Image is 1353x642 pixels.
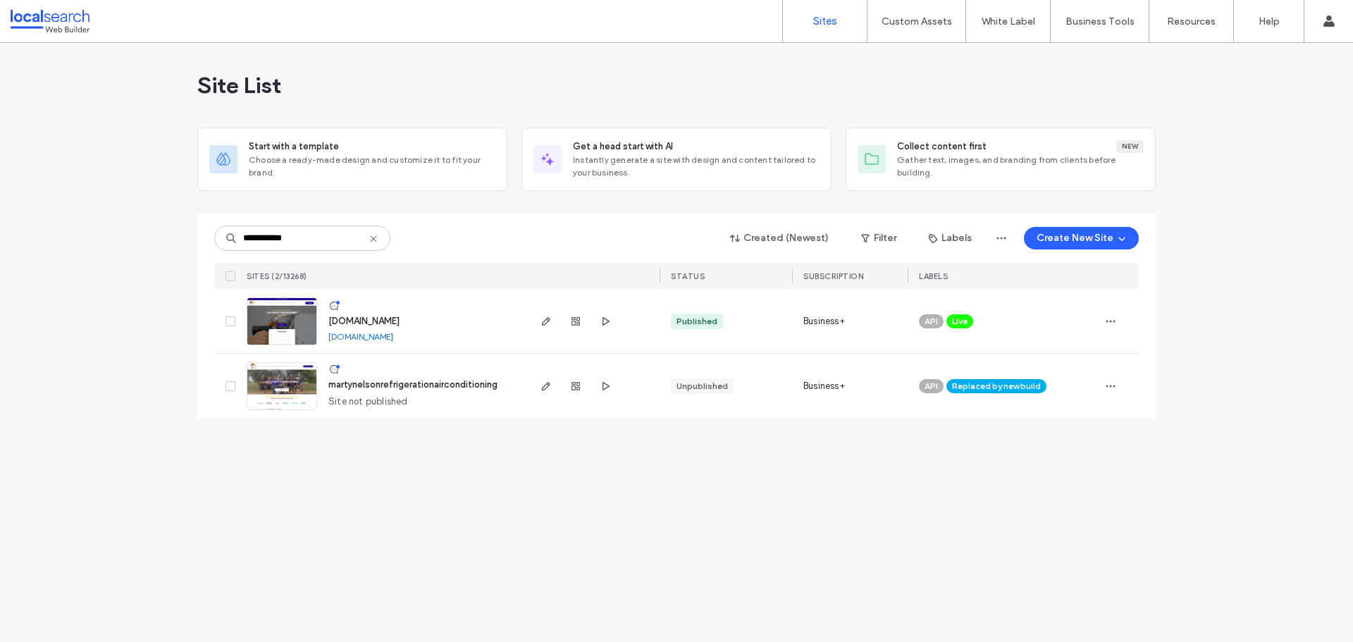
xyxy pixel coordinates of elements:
[916,227,984,249] button: Labels
[1167,16,1216,27] label: Resources
[952,380,1041,393] span: Replaced by new build
[847,227,910,249] button: Filter
[803,314,845,328] span: Business+
[197,128,507,191] div: Start with a templateChoose a ready-made design and customize it to fit your brand.
[919,271,948,281] span: LABELS
[676,380,728,393] div: Unpublished
[573,154,820,179] span: Instantly generate a site with design and content tailored to your business.
[521,128,832,191] div: Get a head start with AIInstantly generate a site with design and content tailored to your business.
[846,128,1156,191] div: Collect content firstNewGather text, images, and branding from clients before building.
[925,380,938,393] span: API
[328,379,498,390] a: martynelsonrefrigerationairconditioning
[328,316,400,326] a: [DOMAIN_NAME]
[897,140,987,154] span: Collect content first
[897,154,1144,179] span: Gather text, images, and branding from clients before building.
[247,271,307,281] span: SITES (2/13268)
[328,395,408,409] span: Site not published
[803,271,863,281] span: SUBSCRIPTION
[925,315,938,328] span: API
[882,16,952,27] label: Custom Assets
[952,315,968,328] span: Live
[676,315,717,328] div: Published
[1259,16,1280,27] label: Help
[249,140,339,154] span: Start with a template
[718,227,841,249] button: Created (Newest)
[813,15,837,27] label: Sites
[1024,227,1139,249] button: Create New Site
[803,379,845,393] span: Business+
[197,71,281,99] span: Site List
[671,271,705,281] span: STATUS
[249,154,495,179] span: Choose a ready-made design and customize it to fit your brand.
[1116,140,1144,153] div: New
[982,16,1035,27] label: White Label
[573,140,673,154] span: Get a head start with AI
[1065,16,1135,27] label: Business Tools
[328,331,393,342] a: [DOMAIN_NAME]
